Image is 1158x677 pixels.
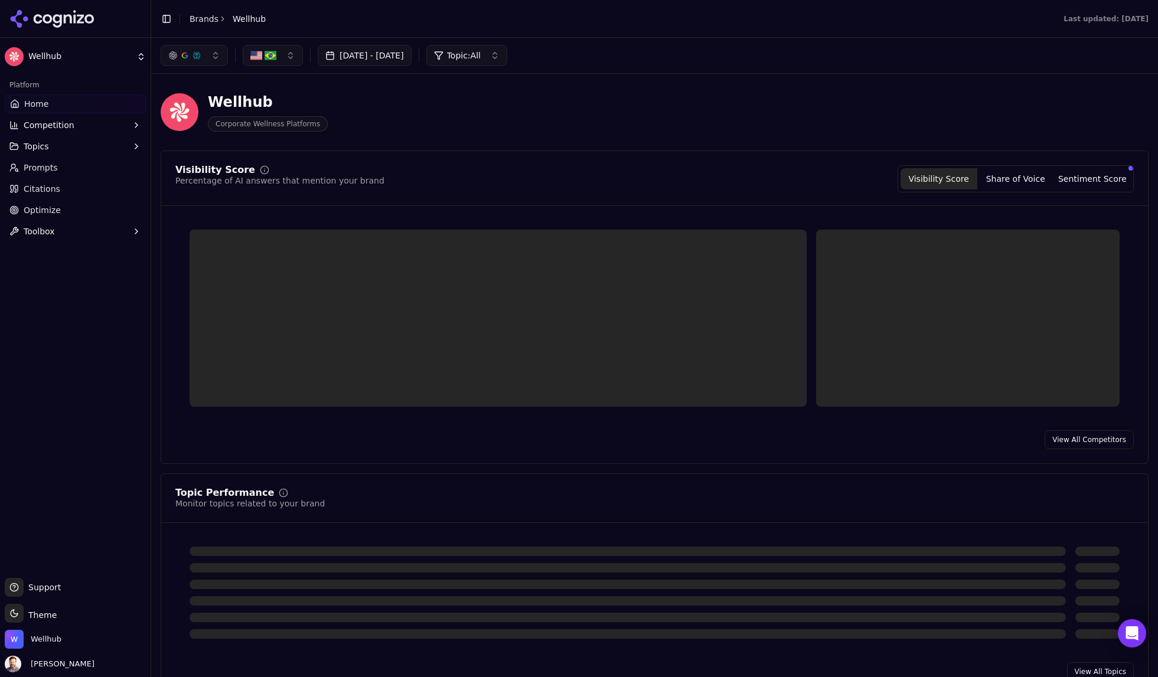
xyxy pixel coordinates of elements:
[5,222,146,241] button: Toolbox
[175,498,325,509] div: Monitor topics related to your brand
[901,168,977,189] button: Visibility Score
[5,201,146,220] a: Optimize
[5,656,21,672] img: Chris Dean
[175,165,255,175] div: Visibility Score
[5,630,61,649] button: Open organization switcher
[190,14,218,24] a: Brands
[208,116,328,132] span: Corporate Wellness Platforms
[5,76,146,94] div: Platform
[24,581,61,593] span: Support
[175,488,274,498] div: Topic Performance
[31,634,61,645] span: Wellhub
[24,225,55,237] span: Toolbox
[5,137,146,156] button: Topics
[1054,168,1131,189] button: Sentiment Score
[24,98,48,110] span: Home
[265,50,276,61] img: BR
[5,158,146,177] a: Prompts
[24,610,57,620] span: Theme
[977,168,1054,189] button: Share of Voice
[175,175,384,187] div: Percentage of AI answers that mention your brand
[1064,14,1149,24] div: Last updated: [DATE]
[5,656,94,672] button: Open user button
[1118,619,1146,647] div: Open Intercom Messenger
[161,93,198,131] img: Wellhub
[5,116,146,135] button: Competition
[24,183,60,195] span: Citations
[5,94,146,113] a: Home
[208,93,328,112] div: Wellhub
[24,162,58,174] span: Prompts
[24,119,74,131] span: Competition
[5,47,24,66] img: Wellhub
[447,50,481,61] span: Topic: All
[1045,430,1134,449] a: View All Competitors
[190,13,266,25] nav: breadcrumb
[5,630,24,649] img: Wellhub
[26,659,94,669] span: [PERSON_NAME]
[24,204,61,216] span: Optimize
[5,179,146,198] a: Citations
[318,45,412,66] button: [DATE] - [DATE]
[250,50,262,61] img: US
[28,51,132,62] span: Wellhub
[24,140,49,152] span: Topics
[233,13,266,25] span: Wellhub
